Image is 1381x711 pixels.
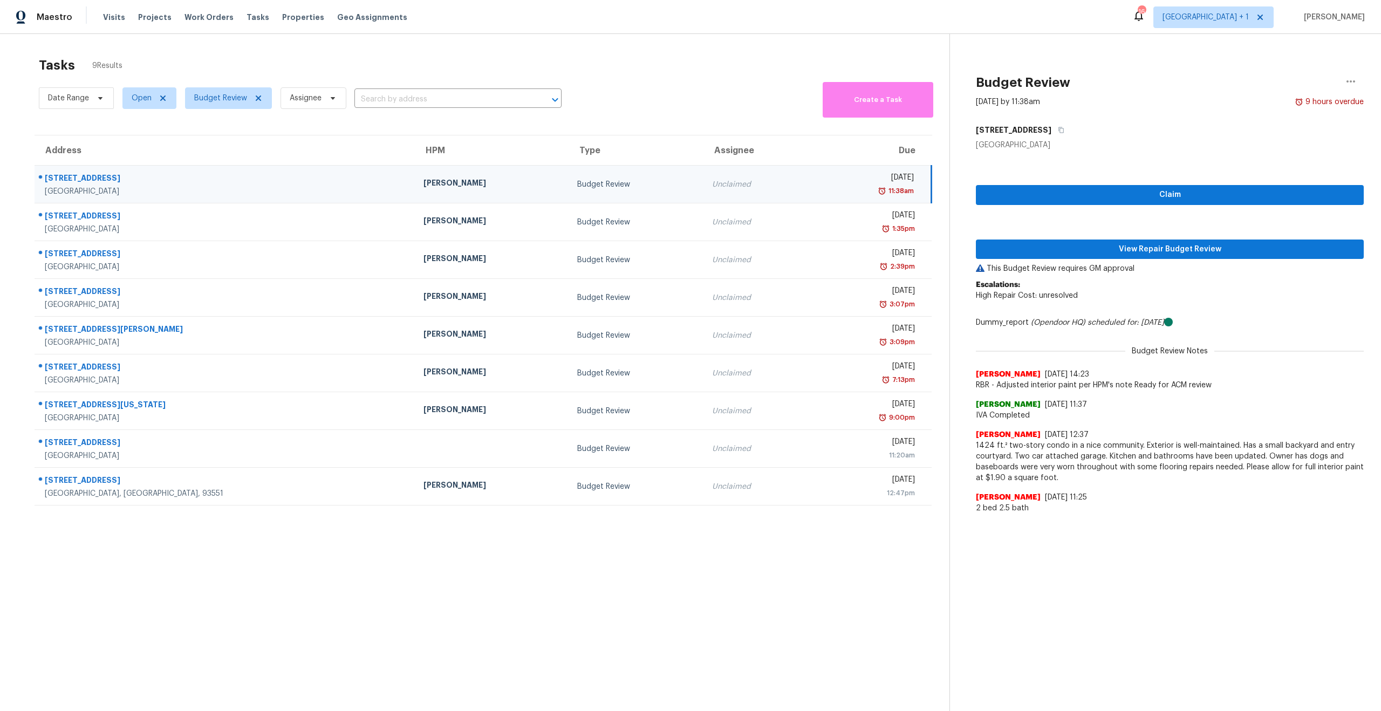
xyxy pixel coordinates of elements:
div: Budget Review [577,255,695,265]
span: Assignee [290,93,322,104]
div: [DATE] [820,172,914,186]
div: Budget Review [577,481,695,492]
input: Search by address [354,91,531,108]
span: Budget Review [194,93,247,104]
span: 1424 ft.² two-story condo in a nice community. Exterior is well-maintained. Has a small backyard ... [976,440,1364,483]
div: Unclaimed [712,368,803,379]
h2: Tasks [39,60,75,71]
span: Maestro [37,12,72,23]
span: Tasks [247,13,269,21]
div: [GEOGRAPHIC_DATA] [45,262,406,272]
img: Overdue Alarm Icon [879,299,887,310]
span: [PERSON_NAME] [976,429,1041,440]
div: Budget Review [577,368,695,379]
div: 11:38am [886,186,914,196]
div: [STREET_ADDRESS] [45,286,406,299]
div: [DATE] [820,436,914,450]
img: Overdue Alarm Icon [878,186,886,196]
span: Projects [138,12,172,23]
div: [GEOGRAPHIC_DATA] [45,337,406,348]
div: Unclaimed [712,255,803,265]
div: [DATE] [820,285,914,299]
div: [STREET_ADDRESS] [45,475,406,488]
p: This Budget Review requires GM approval [976,263,1364,274]
span: [DATE] 11:25 [1045,494,1087,501]
div: [DATE] [820,361,914,374]
div: [PERSON_NAME] [423,253,560,266]
div: [DATE] [820,210,914,223]
img: Overdue Alarm Icon [879,337,887,347]
img: Overdue Alarm Icon [881,374,890,385]
span: Work Orders [184,12,234,23]
span: [DATE] 12:37 [1045,431,1089,439]
span: [DATE] 11:37 [1045,401,1087,408]
div: 3:09pm [887,337,915,347]
div: [GEOGRAPHIC_DATA] [45,450,406,461]
div: [PERSON_NAME] [423,177,560,191]
div: Budget Review [577,330,695,341]
button: Claim [976,185,1364,205]
span: [PERSON_NAME] [1300,12,1365,23]
div: Unclaimed [712,179,803,190]
span: Claim [985,188,1355,202]
div: Unclaimed [712,292,803,303]
span: Open [132,93,152,104]
div: [STREET_ADDRESS][PERSON_NAME] [45,324,406,337]
div: [DATE] [820,399,914,412]
div: [STREET_ADDRESS] [45,437,406,450]
div: [PERSON_NAME] [423,291,560,304]
span: [PERSON_NAME] [976,369,1041,380]
th: Address [35,135,415,166]
img: Overdue Alarm Icon [881,223,890,234]
div: [STREET_ADDRESS] [45,248,406,262]
div: Budget Review [577,179,695,190]
button: Create a Task [823,82,933,118]
span: Budget Review Notes [1125,346,1214,357]
th: Type [569,135,703,166]
div: 1:35pm [890,223,915,234]
div: 7:13pm [890,374,915,385]
th: Due [811,135,931,166]
div: [PERSON_NAME] [423,366,560,380]
h2: Budget Review [976,77,1070,88]
i: (Opendoor HQ) [1031,319,1085,326]
span: [PERSON_NAME] [976,399,1041,410]
span: Properties [282,12,324,23]
div: Dummy_report [976,317,1364,328]
span: RBR - Adjusted interior paint per HPM's note Ready for ACM review [976,380,1364,391]
span: 9 Results [92,60,122,71]
button: View Repair Budget Review [976,240,1364,259]
div: [GEOGRAPHIC_DATA], [GEOGRAPHIC_DATA], 93551 [45,488,406,499]
span: High Repair Cost: unresolved [976,292,1078,299]
div: Unclaimed [712,217,803,228]
h5: [STREET_ADDRESS] [976,125,1051,135]
div: [PERSON_NAME] [423,480,560,493]
div: Unclaimed [712,406,803,416]
div: [GEOGRAPHIC_DATA] [45,299,406,310]
button: Copy Address [1051,120,1066,140]
span: [DATE] 14:23 [1045,371,1089,378]
div: Unclaimed [712,443,803,454]
span: [PERSON_NAME] [976,492,1041,503]
div: Budget Review [577,217,695,228]
div: [GEOGRAPHIC_DATA] [976,140,1364,151]
span: Date Range [48,93,89,104]
div: 9 hours overdue [1303,97,1364,107]
div: 16 [1138,6,1145,17]
div: 3:07pm [887,299,915,310]
button: Open [548,92,563,107]
div: 12:47pm [820,488,914,498]
b: Escalations: [976,281,1020,289]
img: Overdue Alarm Icon [1295,97,1303,107]
div: Unclaimed [712,481,803,492]
div: Budget Review [577,443,695,454]
div: [STREET_ADDRESS] [45,210,406,224]
div: [STREET_ADDRESS] [45,361,406,375]
i: scheduled for: [DATE] [1088,319,1164,326]
div: [DATE] [820,474,914,488]
div: [GEOGRAPHIC_DATA] [45,375,406,386]
div: Unclaimed [712,330,803,341]
img: Overdue Alarm Icon [879,261,888,272]
div: [DATE] by 11:38am [976,97,1040,107]
div: [STREET_ADDRESS][US_STATE] [45,399,406,413]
